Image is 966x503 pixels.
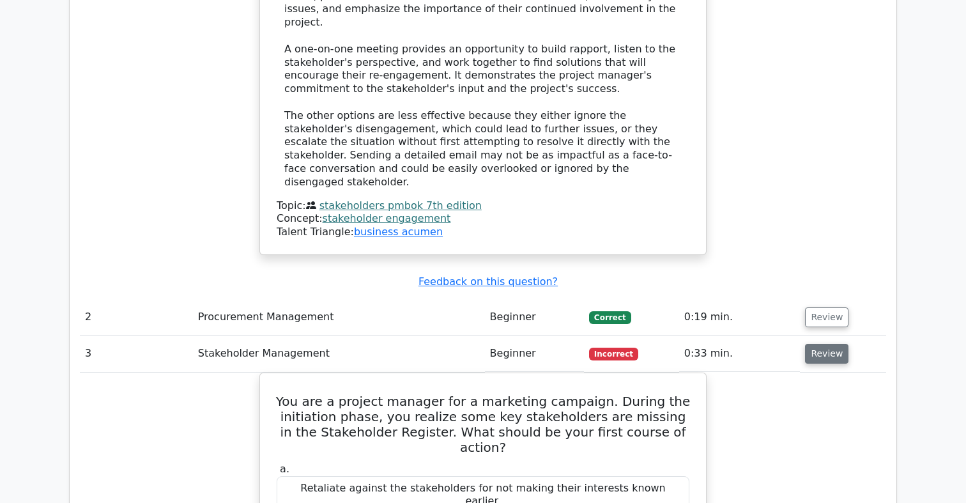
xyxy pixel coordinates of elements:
div: Talent Triangle: [277,199,689,239]
div: Topic: [277,199,689,213]
td: Beginner [485,299,585,336]
a: stakeholder engagement [323,212,451,224]
a: stakeholders pmbok 7th edition [319,199,482,212]
a: business acumen [354,226,443,238]
td: Stakeholder Management [193,336,485,372]
div: Concept: [277,212,689,226]
a: Feedback on this question? [418,275,558,288]
td: 2 [80,299,193,336]
td: Procurement Management [193,299,485,336]
button: Review [805,344,848,364]
h5: You are a project manager for a marketing campaign. During the initiation phase, you realize some... [275,394,691,455]
td: 0:19 min. [679,299,801,336]
td: Beginner [485,336,585,372]
span: Correct [589,311,631,324]
span: Incorrect [589,348,638,360]
td: 0:33 min. [679,336,801,372]
td: 3 [80,336,193,372]
button: Review [805,307,848,327]
span: a. [280,463,289,475]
